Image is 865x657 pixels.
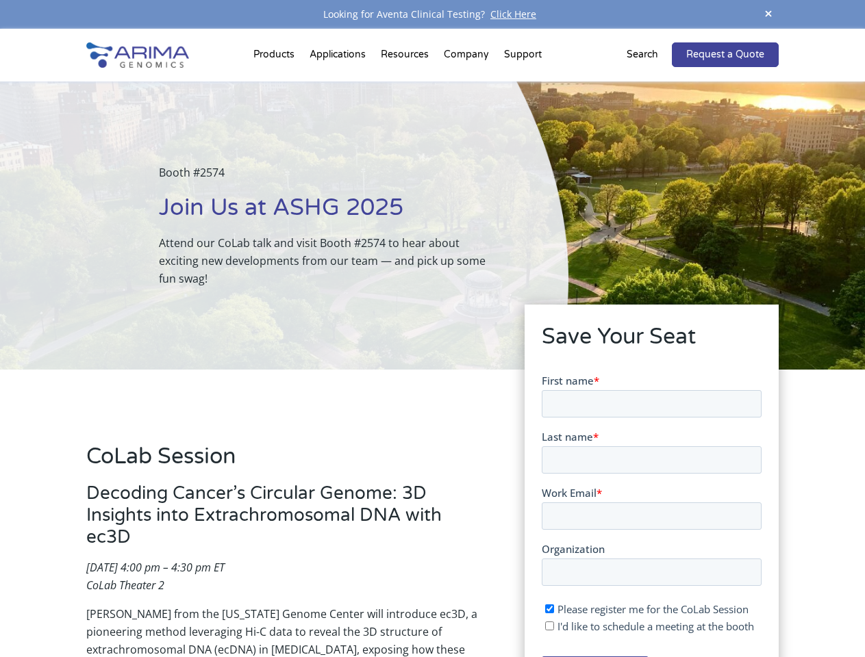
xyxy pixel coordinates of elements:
p: Booth #2574 [159,164,499,192]
p: Search [627,46,658,64]
h2: CoLab Session [86,441,486,482]
a: Request a Quote [672,42,779,67]
p: Attend our CoLab talk and visit Booth #2574 to hear about exciting new developments from our team... [159,234,499,287]
h2: Save Your Seat [542,322,762,363]
h1: Join Us at ASHG 2025 [159,192,499,234]
a: Click Here [485,8,542,21]
h3: Decoding Cancer’s Circular Genome: 3D Insights into Extrachromosomal DNA with ec3D [86,482,486,558]
div: Looking for Aventa Clinical Testing? [86,5,778,23]
em: CoLab Theater 2 [86,578,164,593]
em: [DATE] 4:00 pm – 4:30 pm ET [86,560,225,575]
img: Arima-Genomics-logo [86,42,189,68]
